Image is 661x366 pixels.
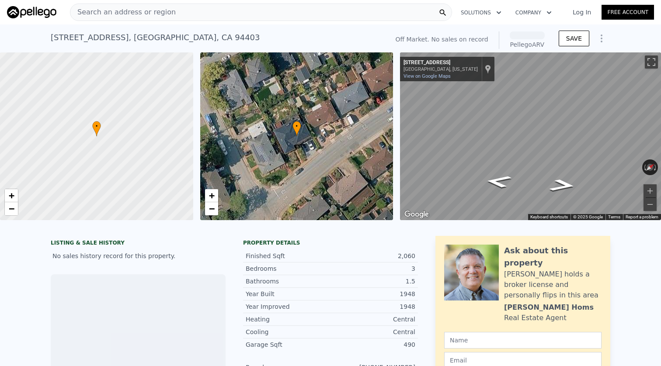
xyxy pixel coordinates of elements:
button: Show Options [593,30,610,47]
button: Solutions [454,5,508,21]
div: Bathrooms [246,277,330,286]
button: Rotate counterclockwise [642,159,647,175]
button: Zoom out [644,198,657,211]
span: Search an address or region [70,7,176,17]
button: SAVE [559,31,589,46]
div: 2,060 [330,252,415,260]
div: Street View [400,52,661,220]
path: Go Southwest, 42nd Ave [474,172,523,191]
div: Pellego ARV [510,40,545,49]
div: Real Estate Agent [504,313,567,323]
button: Rotate clockwise [654,159,658,175]
span: • [92,122,101,130]
a: Open this area in Google Maps (opens a new window) [402,209,431,220]
span: • [292,122,301,130]
div: 1948 [330,290,415,298]
div: Central [330,315,415,324]
div: • [292,121,301,136]
a: Terms (opens in new tab) [608,214,620,219]
a: Log In [562,8,602,17]
div: LISTING & SALE HISTORY [51,239,226,248]
div: Bedrooms [246,264,330,273]
a: Zoom out [205,202,218,215]
a: Zoom out [5,202,18,215]
div: Central [330,328,415,336]
button: Zoom in [644,184,657,197]
button: Reset the view [642,160,658,175]
span: + [209,190,214,201]
div: Finished Sqft [246,252,330,260]
div: Heating [246,315,330,324]
img: Pellego [7,6,56,18]
div: Property details [243,239,418,246]
button: Toggle fullscreen view [645,55,658,69]
button: Keyboard shortcuts [530,214,568,220]
a: Free Account [602,5,654,20]
div: Garage Sqft [246,340,330,349]
button: Company [508,5,559,21]
div: Cooling [246,328,330,336]
div: Year Improved [246,302,330,311]
path: Go Northeast, 42nd Ave [538,176,587,195]
div: [STREET_ADDRESS] [404,59,478,66]
div: 1.5 [330,277,415,286]
div: Ask about this property [504,245,602,269]
a: Zoom in [205,189,218,202]
div: 3 [330,264,415,273]
div: Map [400,52,661,220]
img: Google [402,209,431,220]
span: − [9,203,14,214]
div: Year Built [246,290,330,298]
div: [PERSON_NAME] Homs [504,302,594,313]
div: No sales history record for this property. [51,248,226,264]
span: © 2025 Google [573,214,603,219]
div: [PERSON_NAME] holds a broker license and personally flips in this area [504,269,602,300]
div: [STREET_ADDRESS] , [GEOGRAPHIC_DATA] , CA 94403 [51,31,260,44]
div: Off Market. No sales on record [395,35,488,44]
div: [GEOGRAPHIC_DATA], [US_STATE] [404,66,478,72]
a: Zoom in [5,189,18,202]
a: Report a problem [626,214,658,219]
div: 1948 [330,302,415,311]
span: + [9,190,14,201]
a: Show location on map [485,64,491,74]
div: 490 [330,340,415,349]
span: − [209,203,214,214]
a: View on Google Maps [404,73,451,79]
div: • [92,121,101,136]
input: Name [444,332,602,349]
